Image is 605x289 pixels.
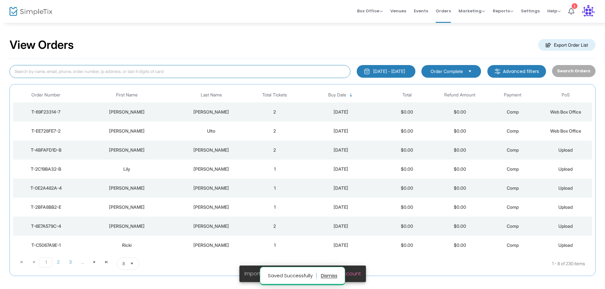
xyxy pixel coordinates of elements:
[248,102,301,122] td: 2
[176,147,247,153] div: Ziman
[303,223,379,229] div: 9/18/2025
[433,141,486,160] td: $0.00
[381,102,433,122] td: $0.00
[504,92,521,98] span: Payment
[465,68,474,75] button: Select
[176,166,247,172] div: Carino
[248,88,301,102] th: Total Tickets
[459,8,485,14] span: Marketing
[433,88,486,102] th: Refund Amount
[433,179,486,198] td: $0.00
[303,166,379,172] div: 9/18/2025
[433,217,486,236] td: $0.00
[433,198,486,217] td: $0.00
[81,242,172,248] div: Ricki
[538,39,595,51] m-button: Export Order List
[88,257,101,267] span: Go to the next page
[494,68,501,75] img: filter
[572,3,577,9] div: 1
[40,257,52,267] span: Page 1
[507,109,519,115] span: Comp
[248,236,301,255] td: 1
[381,179,433,198] td: $0.00
[244,270,299,277] span: Important Next Step
[15,128,77,134] div: T-EE728FE7-2
[550,109,581,115] span: Web Box Office
[507,128,519,134] span: Comp
[433,122,486,141] td: $0.00
[303,242,379,248] div: 9/18/2025
[248,160,301,179] td: 1
[364,68,370,75] img: monthly
[550,128,581,134] span: Web Box Office
[562,92,570,98] span: PoS
[381,88,433,102] th: Total
[381,198,433,217] td: $0.00
[487,65,546,78] m-button: Advanced filters
[10,38,74,52] h2: View Orders
[101,257,113,267] span: Go to the last page
[433,236,486,255] td: $0.00
[558,223,573,229] span: Upload
[381,122,433,141] td: $0.00
[433,102,486,122] td: $0.00
[507,223,519,229] span: Comp
[64,257,76,267] span: Page 3
[81,223,172,229] div: Rita
[52,257,64,267] span: Page 2
[92,259,97,265] span: Go to the next page
[176,223,247,229] div: Wolff
[15,242,77,248] div: T-C5067A9E-1
[321,271,337,281] button: dismiss
[507,242,519,248] span: Comp
[381,236,433,255] td: $0.00
[507,204,519,210] span: Comp
[357,8,383,14] span: Box Office
[328,92,346,98] span: Buy Date
[202,257,585,270] kendo-pager-info: 1 - 8 of 230 items
[507,166,519,172] span: Comp
[15,204,77,210] div: T-2BFA8BB2-E
[81,128,172,134] div: Amy
[201,92,222,98] span: Last Name
[248,179,301,198] td: 1
[303,109,379,115] div: 9/18/2025
[104,259,109,265] span: Go to the last page
[507,185,519,191] span: Comp
[248,141,301,160] td: 2
[414,3,428,19] span: Events
[81,204,172,210] div: Martin
[431,68,463,75] span: Order Complete
[116,92,138,98] span: First Name
[436,3,451,19] span: Orders
[558,185,573,191] span: Upload
[348,93,354,98] span: Sortable
[15,223,77,229] div: T-6E7A579C-4
[303,147,379,153] div: 9/18/2025
[303,185,379,191] div: 9/18/2025
[248,198,301,217] td: 1
[15,109,77,115] div: T-69F23314-7
[558,147,573,153] span: Upload
[558,166,573,172] span: Upload
[81,185,172,191] div: Emily
[15,166,77,172] div: T-2C19BA32-B
[176,128,247,134] div: Ulto
[558,204,573,210] span: Upload
[390,3,406,19] span: Venues
[381,217,433,236] td: $0.00
[176,242,247,248] div: Wolfe
[176,109,247,115] div: Maffucci
[81,109,172,115] div: Phyllis
[248,217,301,236] td: 2
[268,271,317,281] p: Saved Successfully
[10,65,350,78] input: Search by name, email, phone, order number, ip address, or last 4 digits of card
[493,8,513,14] span: Reports
[81,166,172,172] div: Lily
[433,160,486,179] td: $0.00
[381,160,433,179] td: $0.00
[248,122,301,141] td: 2
[13,88,592,255] div: Data table
[547,8,561,14] span: Help
[15,185,77,191] div: T-0E2A482A-4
